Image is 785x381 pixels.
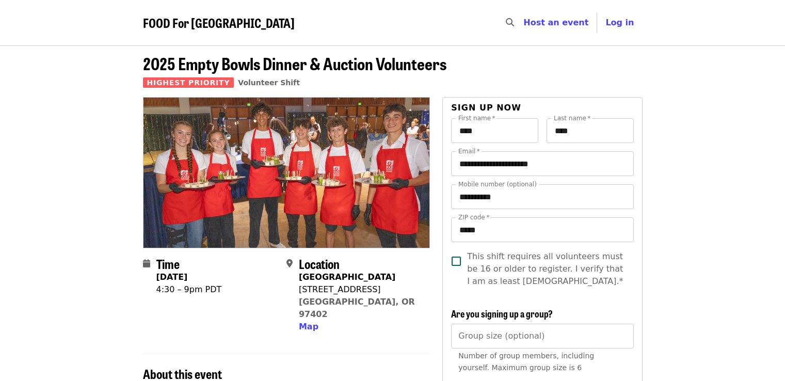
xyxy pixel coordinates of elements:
input: ZIP code [451,217,633,242]
a: FOOD For [GEOGRAPHIC_DATA] [143,15,295,30]
span: This shift requires all volunteers must be 16 or older to register. I verify that I am as least [... [467,250,625,288]
a: [GEOGRAPHIC_DATA], OR 97402 [299,297,415,319]
label: First name [458,115,495,121]
a: Volunteer Shift [238,78,300,87]
input: [object Object] [451,324,633,348]
span: Are you signing up a group? [451,307,553,320]
button: Log in [597,12,642,33]
span: FOOD For [GEOGRAPHIC_DATA] [143,13,295,31]
input: Email [451,151,633,176]
input: First name [451,118,538,143]
strong: [GEOGRAPHIC_DATA] [299,272,395,282]
input: Mobile number (optional) [451,184,633,209]
strong: [DATE] [156,272,188,282]
input: Search [520,10,528,35]
i: map-marker-alt icon [286,259,293,268]
span: Location [299,255,340,273]
img: 2025 Empty Bowls Dinner & Auction Volunteers organized by FOOD For Lane County [143,98,430,247]
button: Map [299,321,318,333]
span: Number of group members, including yourself. Maximum group size is 6 [458,352,594,372]
span: 2025 Empty Bowls Dinner & Auction Volunteers [143,51,446,75]
a: Host an event [523,18,588,27]
div: 4:30 – 9pm PDT [156,283,222,296]
span: Time [156,255,180,273]
input: Last name [547,118,634,143]
span: Highest Priority [143,77,234,88]
label: ZIP code [458,214,489,220]
span: Sign up now [451,103,521,113]
label: Last name [554,115,590,121]
span: Log in [605,18,634,27]
i: calendar icon [143,259,150,268]
div: [STREET_ADDRESS] [299,283,422,296]
i: search icon [506,18,514,27]
label: Email [458,148,480,154]
label: Mobile number (optional) [458,181,537,187]
span: Map [299,322,318,331]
